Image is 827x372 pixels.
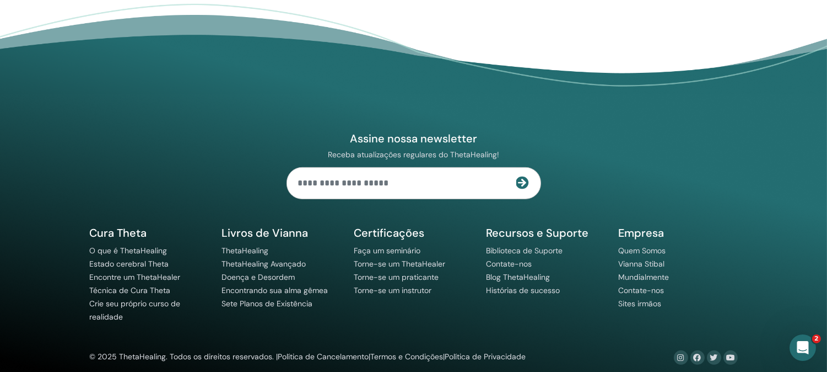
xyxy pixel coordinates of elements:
a: Sites irmãos [619,299,662,309]
a: Termos e Condições [371,352,444,362]
font: Recursos e Suporte [487,226,589,240]
a: Contate-nos [619,285,664,295]
font: | [369,352,371,362]
a: Doença e Desordem [222,272,295,282]
a: Encontrando sua alma gêmea [222,285,328,295]
font: Cura Theta [90,226,147,240]
a: Torne-se um praticante [354,272,439,282]
a: Política de Privacidade [445,352,526,362]
a: Política de Cancelamento [278,352,369,362]
a: Blog ThetaHealing [487,272,550,282]
font: Livros de Vianna [222,226,309,240]
a: Biblioteca de Suporte [487,246,563,256]
a: Técnica de Cura Theta [90,285,171,295]
font: Assine nossa newsletter [350,131,477,146]
a: Sete Planos de Existência [222,299,313,309]
a: ThetaHealing [222,246,269,256]
font: Receba atualizações regulares do ThetaHealing! [328,150,499,160]
a: Estado cerebral Theta [90,259,169,269]
a: O que é ThetaHealing [90,246,167,256]
a: Encontre um ThetaHealer [90,272,181,282]
iframe: Chat ao vivo do Intercom [790,334,816,361]
font: 2 [814,335,819,342]
a: Faça um seminário [354,246,421,256]
a: Vianna Stibal [619,259,665,269]
a: Contate-nos [487,259,532,269]
a: Crie seu próprio curso de realidade [90,299,181,322]
a: ThetaHealing Avançado [222,259,306,269]
a: Torne-se um ThetaHealer [354,259,446,269]
font: | [444,352,445,362]
font: Certificações [354,226,425,240]
a: Histórias de sucesso [487,285,560,295]
font: © 2025 ThetaHealing. Todos os direitos reservados. | [90,352,278,362]
a: Mundialmente [619,272,669,282]
a: Torne-se um instrutor [354,285,432,295]
a: Quem Somos [619,246,666,256]
font: Empresa [619,226,664,240]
